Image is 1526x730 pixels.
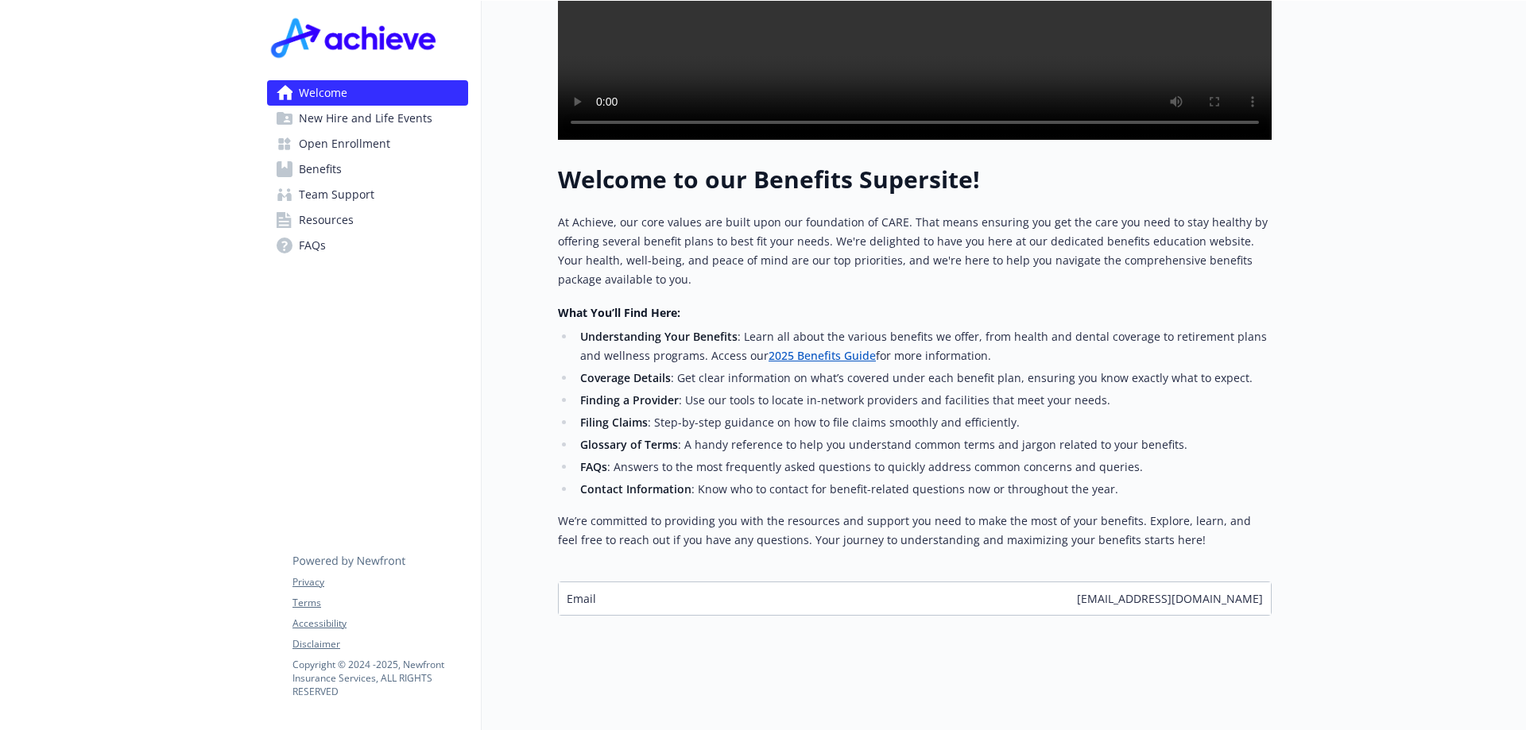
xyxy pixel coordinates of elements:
[558,305,680,320] strong: What You’ll Find Here:
[267,106,468,131] a: New Hire and Life Events
[580,437,678,452] strong: Glossary of Terms
[580,459,607,474] strong: FAQs
[580,370,671,385] strong: Coverage Details
[558,512,1272,550] p: We’re committed to providing you with the resources and support you need to make the most of your...
[299,233,326,258] span: FAQs
[267,156,468,182] a: Benefits
[299,80,347,106] span: Welcome
[575,435,1272,454] li: : A handy reference to help you understand common terms and jargon related to your benefits.
[292,616,467,631] a: Accessibility
[575,327,1272,365] li: : Learn all about the various benefits we offer, from health and dental coverage to retirement pl...
[558,165,1272,194] h1: Welcome to our Benefits Supersite!
[580,329,738,344] strong: Understanding Your Benefits
[575,458,1272,477] li: : Answers to the most frequently asked questions to quickly address common concerns and queries.
[769,348,876,363] a: 2025 Benefits Guide
[267,80,468,106] a: Welcome
[575,480,1272,499] li: : Know who to contact for benefit-related questions now or throughout the year.
[580,415,648,430] strong: Filing Claims
[580,392,679,407] strong: Finding a Provider
[299,106,432,131] span: New Hire and Life Events
[292,575,467,589] a: Privacy
[567,590,596,607] span: Email
[267,131,468,156] a: Open Enrollment
[299,207,354,233] span: Resources
[1077,590,1263,607] span: [EMAIL_ADDRESS][DOMAIN_NAME]
[299,182,374,207] span: Team Support
[580,481,691,496] strong: Contact Information
[299,156,342,182] span: Benefits
[575,391,1272,410] li: : Use our tools to locate in-network providers and facilities that meet your needs.
[292,637,467,651] a: Disclaimer
[267,182,468,207] a: Team Support
[299,131,390,156] span: Open Enrollment
[292,658,467,698] p: Copyright © 2024 - 2025 , Newfront Insurance Services, ALL RIGHTS RESERVED
[558,213,1272,289] p: At Achieve, our core values are built upon our foundation of CARE. That means ensuring you get th...
[267,207,468,233] a: Resources
[575,369,1272,388] li: : Get clear information on what’s covered under each benefit plan, ensuring you know exactly what...
[267,233,468,258] a: FAQs
[292,596,467,610] a: Terms
[575,413,1272,432] li: : Step-by-step guidance on how to file claims smoothly and efficiently.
